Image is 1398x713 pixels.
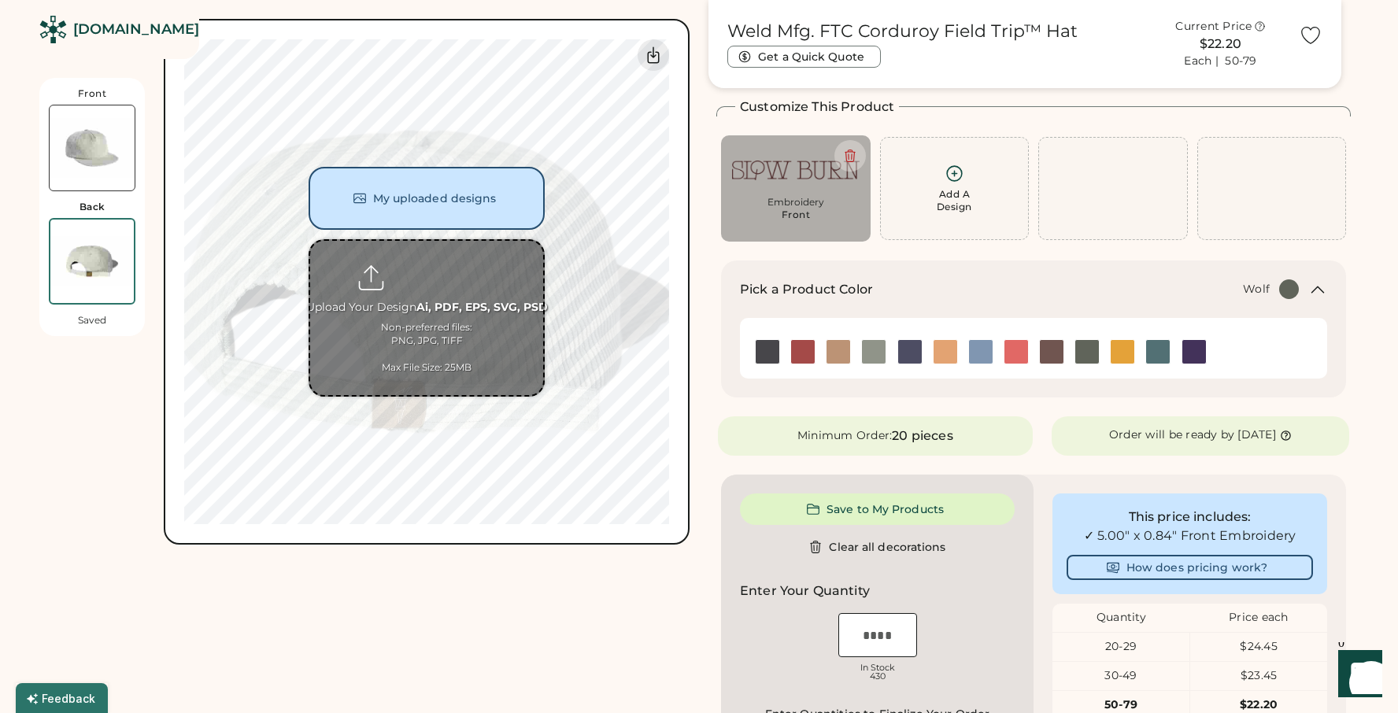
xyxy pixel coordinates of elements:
[827,340,850,364] img: Eggshell Swatch Image
[1111,340,1134,364] img: Sun Swatch Image
[1146,340,1170,364] div: Surf
[740,531,1015,563] button: Clear all decorations
[1146,340,1170,364] img: Surf Swatch Image
[1067,508,1313,526] div: This price includes:
[1040,340,1063,364] img: Java Swatch Image
[791,340,815,364] div: Blush
[969,340,993,364] img: Slate Blue Swatch Image
[1075,340,1099,364] img: Wolf Swatch Image
[1004,340,1028,364] img: Pompeii Swatch Image
[1237,427,1276,443] div: [DATE]
[1052,668,1189,684] div: 30-49
[1067,526,1313,545] div: ✓ 5.00" x 0.84" Front Embroidery
[740,493,1015,525] button: Save to My Products
[1052,639,1189,655] div: 20-29
[937,188,972,213] div: Add A Design
[1067,555,1313,580] button: How does pricing work?
[782,209,811,221] div: Front
[1052,610,1190,626] div: Quantity
[727,46,881,68] button: Get a Quick Quote
[1182,340,1206,364] img: Moonstone Swatch Image
[1075,340,1099,364] div: Wolf
[732,196,860,209] div: Embroidery
[892,427,952,445] div: 20 pieces
[898,340,922,364] div: Navy
[732,146,860,194] img: Asset 1@3x.png
[797,428,893,444] div: Minimum Order:
[740,280,873,299] h2: Pick a Product Color
[1040,340,1063,364] div: Java
[1111,340,1134,364] div: Sun
[638,39,669,71] div: Download Back Mockup
[1323,642,1391,710] iframe: Front Chat
[838,663,917,681] div: In Stock 430
[1190,668,1327,684] div: $23.45
[740,582,870,600] h2: Enter Your Quantity
[73,20,199,39] div: [DOMAIN_NAME]
[791,340,815,364] img: Blush Swatch Image
[898,340,922,364] img: Navy Swatch Image
[1190,610,1328,626] div: Price each
[1243,282,1270,297] div: Wolf
[50,220,134,303] img: Weld Mfg. FTC Wolf Back Thumbnail
[1175,19,1252,35] div: Current Price
[934,340,957,364] div: Camel
[969,340,993,364] div: Slate Blue
[756,340,779,364] div: Black
[834,140,866,172] button: Delete this decoration.
[50,105,135,190] img: Weld Mfg. FTC Wolf Front Thumbnail
[416,300,548,314] strong: Ai, PDF, EPS, SVG, PSD
[1184,54,1256,69] div: Each | 50-79
[1109,427,1235,443] div: Order will be ready by
[1190,639,1327,655] div: $24.45
[1152,35,1289,54] div: $22.20
[862,340,886,364] img: Cactus Swatch Image
[1052,697,1189,713] div: 50-79
[1182,340,1206,364] div: Moonstone
[80,201,105,213] div: Back
[827,340,850,364] div: Eggshell
[862,340,886,364] div: Cactus
[934,340,957,364] img: Camel Swatch Image
[727,20,1078,42] h1: Weld Mfg. FTC Corduroy Field Trip™ Hat
[309,167,545,230] button: My uploaded designs
[78,87,107,100] div: Front
[756,340,779,364] img: Black Swatch Image
[1004,340,1028,364] div: Pompeii
[39,16,67,43] img: Rendered Logo - Screens
[78,314,106,327] div: Saved
[306,300,548,316] div: Upload Your Design
[740,98,894,116] h2: Customize This Product
[1190,697,1327,713] div: $22.20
